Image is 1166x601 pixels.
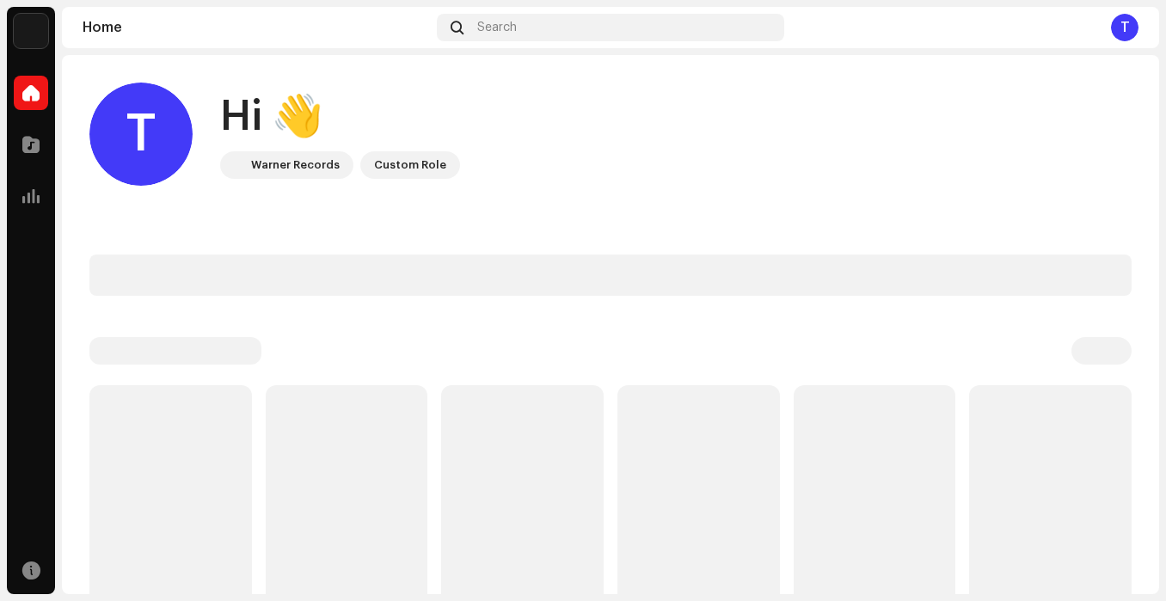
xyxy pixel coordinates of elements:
[251,155,340,175] div: Warner Records
[477,21,517,34] span: Search
[374,155,446,175] div: Custom Role
[1111,14,1138,41] div: T
[224,155,244,175] img: acab2465-393a-471f-9647-fa4d43662784
[83,21,430,34] div: Home
[89,83,193,186] div: T
[14,14,48,48] img: acab2465-393a-471f-9647-fa4d43662784
[220,89,460,144] div: Hi 👋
